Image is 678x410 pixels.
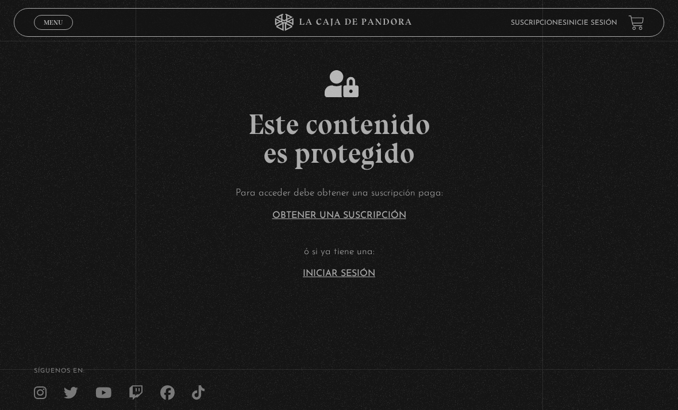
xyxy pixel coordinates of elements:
[40,29,67,37] span: Cerrar
[511,20,567,26] a: Suscripciones
[272,211,406,220] a: Obtener una suscripción
[44,19,63,26] span: Menu
[629,15,644,30] a: View your shopping cart
[303,269,375,278] a: Iniciar Sesión
[567,20,617,26] a: Inicie sesión
[34,368,644,374] h4: SÍguenos en:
